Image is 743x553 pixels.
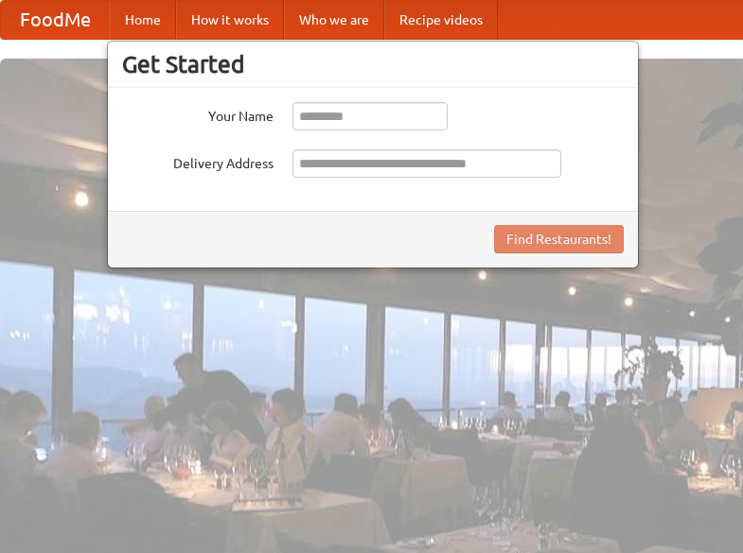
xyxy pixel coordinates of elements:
[122,50,624,78] h3: Get Started
[176,1,284,39] a: How it works
[284,1,384,39] a: Who we are
[494,225,624,253] button: Find Restaurants!
[110,1,176,39] a: Home
[1,1,110,39] a: FoodMe
[384,1,498,39] a: Recipe videos
[122,149,274,173] label: Delivery Address
[122,102,274,126] label: Your Name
